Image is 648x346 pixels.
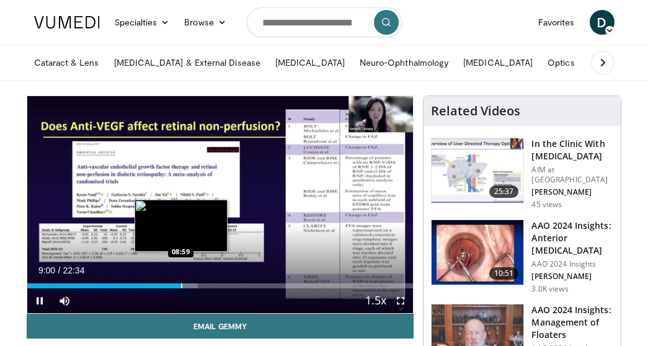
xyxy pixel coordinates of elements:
span: 9:00 [38,265,55,275]
img: VuMedi Logo [34,16,100,29]
p: 45 views [531,200,562,210]
a: Browse [177,10,234,35]
p: [PERSON_NAME] [531,272,613,282]
button: Pause [27,288,52,313]
button: Fullscreen [388,288,413,313]
a: Email Gemmy [27,314,414,339]
input: Search topics, interventions [247,7,402,37]
a: [MEDICAL_DATA] [456,50,540,75]
h3: AAO 2024 Insights: Anterior [MEDICAL_DATA] [531,220,613,257]
img: fd942f01-32bb-45af-b226-b96b538a46e6.150x105_q85_crop-smart_upscale.jpg [432,220,523,285]
p: [PERSON_NAME] [531,187,613,197]
a: Favorites [531,10,582,35]
h3: AAO 2024 Insights: Management of Floaters [531,304,613,341]
p: 3.0K views [531,284,568,294]
span: 22:34 [63,265,84,275]
a: Optics [540,50,582,75]
a: Specialties [107,10,177,35]
img: 79b7ca61-ab04-43f8-89ee-10b6a48a0462.150x105_q85_crop-smart_upscale.jpg [432,138,523,203]
span: / [58,265,61,275]
p: AAO 2024 Insights [531,259,613,269]
button: Playback Rate [363,288,388,313]
a: [MEDICAL_DATA] & External Disease [107,50,268,75]
h4: Related Videos [431,104,520,118]
h3: In the Clinic With [MEDICAL_DATA] [531,138,613,162]
video-js: Video Player [27,96,414,313]
button: Mute [52,288,77,313]
a: Cataract & Lens [27,50,107,75]
a: 25:37 In the Clinic With [MEDICAL_DATA] AIM at [GEOGRAPHIC_DATA] [PERSON_NAME] 45 views [431,138,613,210]
a: Neuro-Ophthalmology [352,50,456,75]
a: 10:51 AAO 2024 Insights: Anterior [MEDICAL_DATA] AAO 2024 Insights [PERSON_NAME] 3.0K views [431,220,613,294]
div: Progress Bar [27,283,414,288]
a: [MEDICAL_DATA] [268,50,352,75]
span: 25:37 [489,185,519,198]
a: D [590,10,615,35]
p: AIM at [GEOGRAPHIC_DATA] [531,165,613,185]
span: 10:51 [489,267,519,280]
img: image.jpeg [135,200,228,252]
